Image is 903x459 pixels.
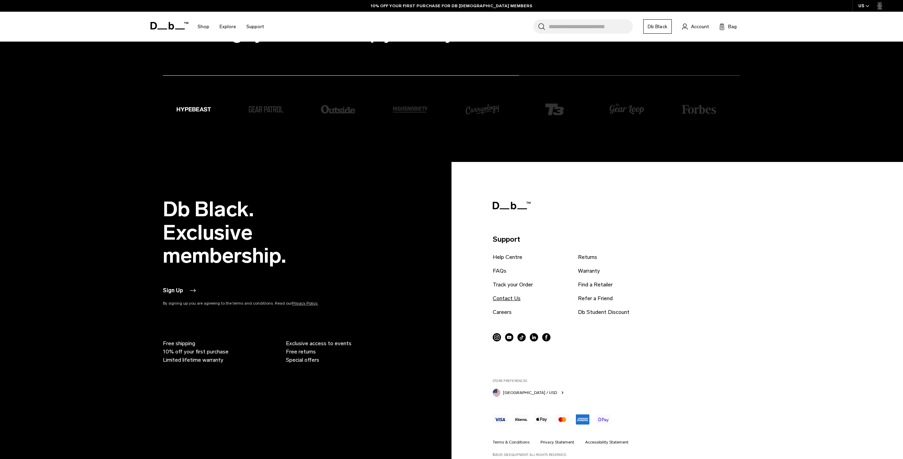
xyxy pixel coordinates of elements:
img: gl-og-img_small.png [610,103,644,115]
a: Support [246,14,264,39]
a: Terms & Conditions [493,439,529,445]
li: 5 / 8 [393,107,465,115]
img: Daco_1655573_20a5ef07-18c4-42cd-9956-22994a13a09f_small.png [249,106,283,112]
a: Refer a Friend [578,294,613,303]
button: Sign Up [163,286,197,295]
a: Privacy Policy. [292,301,318,306]
a: Explore [220,14,236,39]
a: FAQs [493,267,506,275]
img: Daco_1655575_small.png [321,92,355,127]
span: [GEOGRAPHIC_DATA] / USD [503,390,557,396]
a: Account [682,22,709,31]
a: Help Centre [493,253,522,261]
button: United States [GEOGRAPHIC_DATA] / USD [493,387,565,396]
a: Find a Retailer [578,281,613,289]
li: 3 / 8 [249,106,321,115]
span: Limited lifetime warranty [163,356,223,364]
p: Support [493,234,733,245]
a: Track your Order [493,281,533,289]
li: 7 / 8 [537,92,610,129]
a: 10% OFF YOUR FIRST PURCHASE FOR DB [DEMOGRAPHIC_DATA] MEMBERS [371,3,532,9]
li: 8 / 8 [610,103,682,118]
p: ©2025, Db Equipment. All rights reserved. [493,450,733,457]
img: Daco_1655576_small.png [465,92,500,127]
a: Returns [578,253,597,261]
span: Free returns [286,348,316,356]
a: Db Black [643,19,672,34]
li: 2 / 8 [177,92,249,129]
label: Store Preferences [493,379,733,383]
p: By signing up you are agreeing to the terms and conditions. Read our [163,300,348,306]
li: 4 / 8 [321,92,393,129]
span: Free shipping [163,339,195,348]
li: 6 / 8 [465,92,537,129]
img: T3-shopify_7ab890f7-51d7-4acd-8d4e-df8abd1ca271_small.png [537,92,572,127]
span: Special offers [286,356,319,364]
a: Careers [493,308,512,316]
a: Contact Us [493,294,521,303]
h2: Db Black. Exclusive membership. [163,198,348,267]
a: Privacy Statement [540,439,574,445]
nav: Main Navigation [192,12,269,42]
button: Bag [719,22,737,31]
li: 1 / 8 [682,105,754,116]
img: Highsnobiety_Logo_text-white_small.png [393,107,427,112]
span: Bag [728,23,737,30]
img: forbes_logo_small.png [682,105,716,114]
img: Daco_1655574_small.png [177,92,211,127]
span: Account [691,23,709,30]
span: Exclusive access to events [286,339,352,348]
a: Db Student Discount [578,308,629,316]
a: Shop [198,14,209,39]
a: Accessibility Statement [585,439,628,445]
img: United States [493,389,500,396]
span: 10% off your first purchase [163,348,228,356]
a: Warranty [578,267,600,275]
